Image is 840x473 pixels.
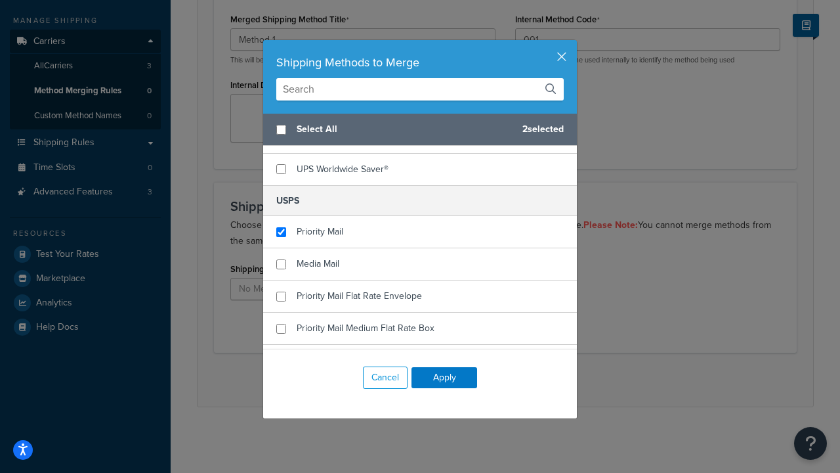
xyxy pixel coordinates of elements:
[297,225,343,238] span: Priority Mail
[297,120,512,139] span: Select All
[297,162,388,176] span: UPS Worldwide Saver®
[297,321,434,335] span: Priority Mail Medium Flat Rate Box
[276,53,564,72] div: Shipping Methods to Merge
[363,367,408,389] button: Cancel
[297,289,422,303] span: Priority Mail Flat Rate Envelope
[263,185,577,216] h5: USPS
[263,114,577,146] div: 2 selected
[276,78,564,101] input: Search
[411,367,477,388] button: Apply
[297,257,339,271] span: Media Mail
